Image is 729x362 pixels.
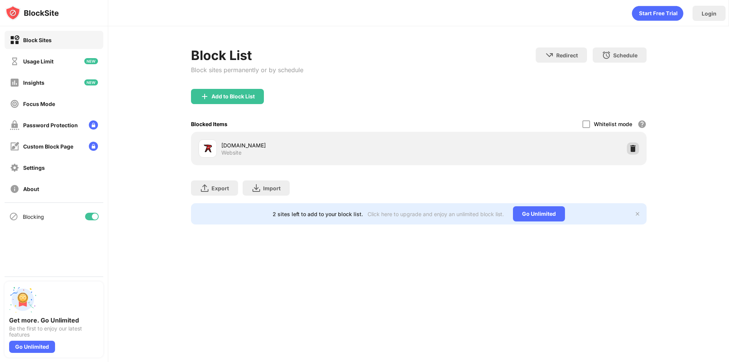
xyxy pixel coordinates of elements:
[23,37,52,43] div: Block Sites
[10,184,19,194] img: about-off.svg
[23,101,55,107] div: Focus Mode
[273,211,363,217] div: 2 sites left to add to your block list.
[634,211,641,217] img: x-button.svg
[23,186,39,192] div: About
[211,93,255,100] div: Add to Block List
[221,149,241,156] div: Website
[632,6,683,21] div: animation
[23,164,45,171] div: Settings
[5,5,59,21] img: logo-blocksite.svg
[23,122,78,128] div: Password Protection
[203,144,212,153] img: favicons
[10,57,19,66] img: time-usage-off.svg
[23,79,44,86] div: Insights
[10,163,19,172] img: settings-off.svg
[9,286,36,313] img: push-unlimited.svg
[23,143,73,150] div: Custom Block Page
[10,99,19,109] img: focus-off.svg
[89,142,98,151] img: lock-menu.svg
[191,47,303,63] div: Block List
[23,213,44,220] div: Blocking
[9,341,55,353] div: Go Unlimited
[84,79,98,85] img: new-icon.svg
[263,185,281,191] div: Import
[221,141,419,149] div: [DOMAIN_NAME]
[556,52,578,58] div: Redirect
[10,142,19,151] img: customize-block-page-off.svg
[191,121,227,127] div: Blocked Items
[613,52,637,58] div: Schedule
[702,10,716,17] div: Login
[10,120,19,130] img: password-protection-off.svg
[84,58,98,64] img: new-icon.svg
[9,316,99,324] div: Get more. Go Unlimited
[9,326,99,338] div: Be the first to enjoy our latest features
[594,121,632,127] div: Whitelist mode
[368,211,504,217] div: Click here to upgrade and enjoy an unlimited block list.
[10,78,19,87] img: insights-off.svg
[23,58,54,65] div: Usage Limit
[513,206,565,221] div: Go Unlimited
[10,35,19,45] img: block-on.svg
[89,120,98,130] img: lock-menu.svg
[211,185,229,191] div: Export
[191,66,303,74] div: Block sites permanently or by schedule
[9,212,18,221] img: blocking-icon.svg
